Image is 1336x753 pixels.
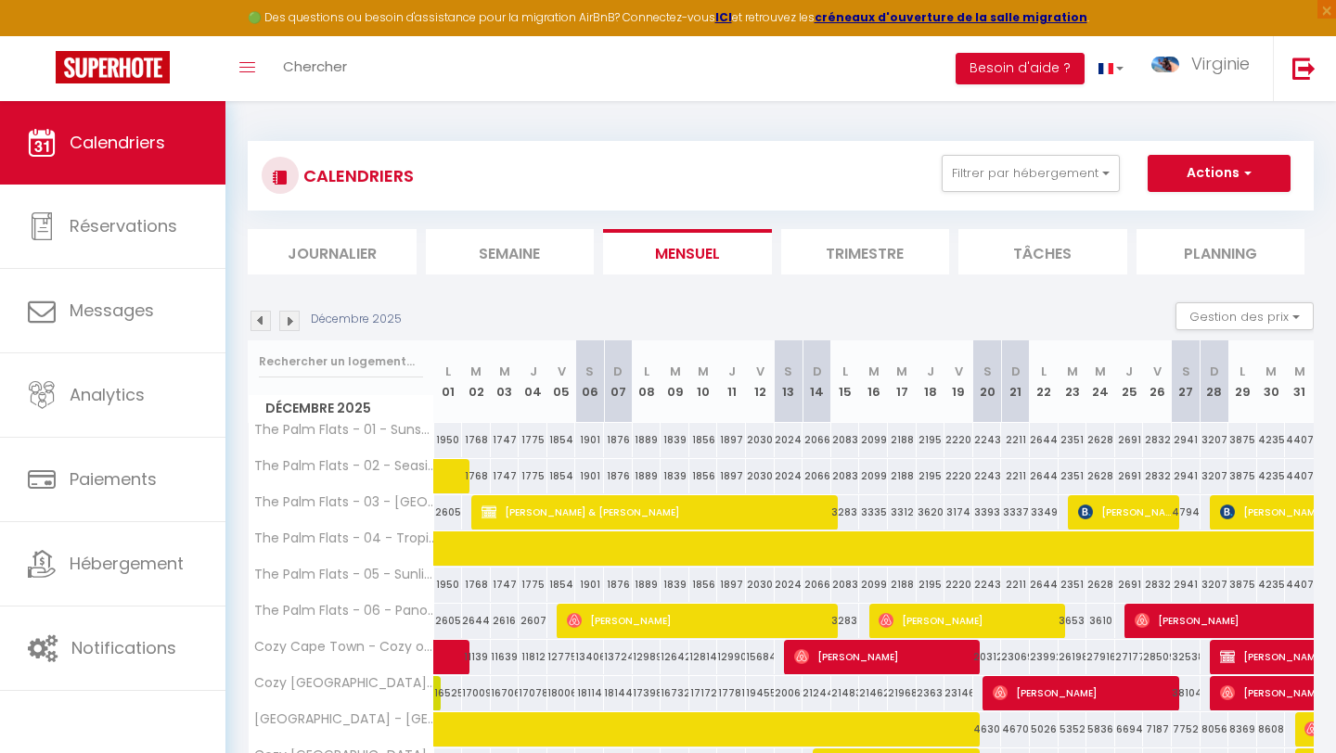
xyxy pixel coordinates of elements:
[70,299,154,322] span: Messages
[434,423,463,457] div: 1950
[70,214,177,237] span: Réservations
[831,495,860,530] div: 3283
[717,640,746,674] div: 12990
[633,568,662,602] div: 1889
[434,568,463,602] div: 1950
[1030,568,1059,602] div: 2644
[70,467,157,491] span: Paiements
[784,363,792,380] abbr: S
[1030,640,1059,674] div: 23992
[917,423,945,457] div: 2195
[259,345,423,378] input: Rechercher un logement...
[251,676,437,690] span: Cozy [GEOGRAPHIC_DATA] - [GEOGRAPHIC_DATA]
[1191,52,1250,75] span: Virginie
[1059,423,1087,457] div: 2351
[944,495,973,530] div: 3174
[661,676,689,710] div: 16732
[689,459,718,493] div: 1856
[1228,459,1257,493] div: 3875
[689,568,718,602] div: 1856
[803,459,831,493] div: 2066
[1086,604,1115,638] div: 3610
[519,340,547,423] th: 04
[1059,340,1087,423] th: 23
[728,363,736,380] abbr: J
[1240,363,1245,380] abbr: L
[1172,340,1201,423] th: 27
[462,423,491,457] div: 1768
[888,459,917,493] div: 2188
[888,340,917,423] th: 17
[491,568,520,602] div: 1747
[434,676,463,710] div: 16525
[604,640,633,674] div: 13724
[944,340,973,423] th: 19
[1294,363,1305,380] abbr: M
[896,363,907,380] abbr: M
[575,340,604,423] th: 06
[1115,459,1144,493] div: 2691
[859,568,888,602] div: 2099
[575,676,604,710] div: 18114
[983,363,992,380] abbr: S
[603,229,772,274] li: Mensuel
[944,423,973,457] div: 2220
[434,495,463,530] div: 2605
[633,676,662,710] div: 17398
[803,676,831,710] div: 21244
[1086,459,1115,493] div: 2628
[1172,676,1201,710] div: 38104
[1228,568,1257,602] div: 3875
[879,603,1060,638] span: [PERSON_NAME]
[1030,495,1059,530] div: 3349
[575,640,604,674] div: 13406
[1115,423,1144,457] div: 2691
[249,395,433,422] span: Décembre 2025
[1228,340,1257,423] th: 29
[973,568,1002,602] div: 2243
[746,340,775,423] th: 12
[973,640,1002,674] div: 20312
[1182,363,1190,380] abbr: S
[775,568,803,602] div: 2024
[717,340,746,423] th: 11
[927,363,934,380] abbr: J
[1285,459,1314,493] div: 4407
[756,363,764,380] abbr: V
[519,676,547,710] div: 17078
[1148,155,1291,192] button: Actions
[1257,568,1286,602] div: 4235
[746,423,775,457] div: 2030
[575,459,604,493] div: 1901
[426,229,595,274] li: Semaine
[299,155,414,197] h3: CALENDRIERS
[775,676,803,710] div: 20069
[547,640,576,674] div: 12775
[942,155,1120,192] button: Filtrer par hébergement
[519,640,547,674] div: 11812
[567,603,835,638] span: [PERSON_NAME]
[470,363,482,380] abbr: M
[1115,640,1144,674] div: 27177
[269,36,361,101] a: Chercher
[604,459,633,493] div: 1876
[1143,423,1172,457] div: 2832
[661,640,689,674] div: 12642
[1067,363,1078,380] abbr: M
[1265,363,1277,380] abbr: M
[831,604,860,638] div: 3283
[859,495,888,530] div: 3335
[1125,363,1133,380] abbr: J
[1041,363,1047,380] abbr: L
[1257,340,1286,423] th: 30
[689,340,718,423] th: 10
[831,459,860,493] div: 2083
[973,495,1002,530] div: 3393
[1151,57,1179,72] img: ...
[519,604,547,638] div: 2607
[1030,423,1059,457] div: 2644
[519,459,547,493] div: 1775
[491,459,520,493] div: 1747
[1001,459,1030,493] div: 2211
[973,340,1002,423] th: 20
